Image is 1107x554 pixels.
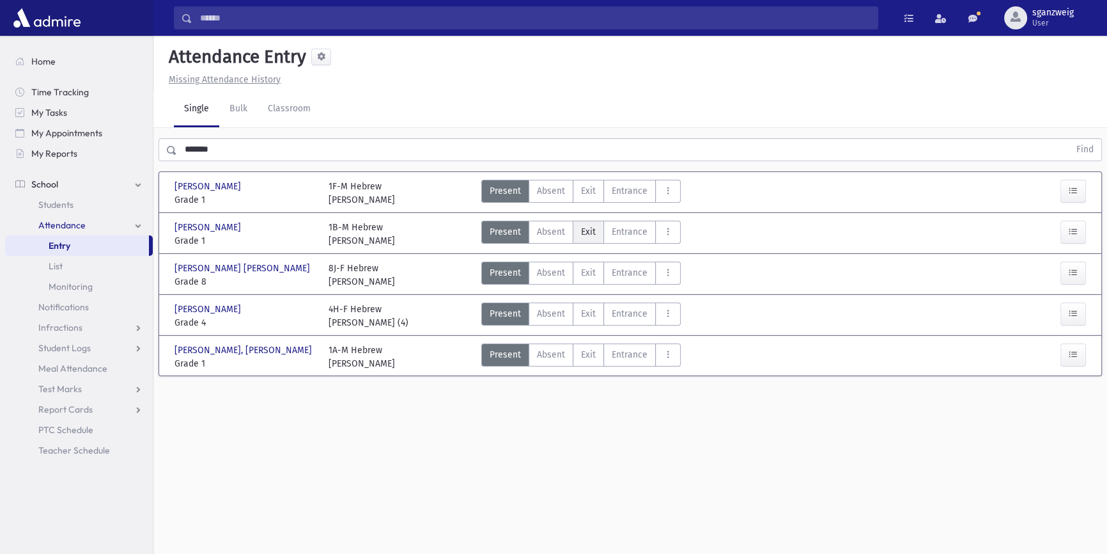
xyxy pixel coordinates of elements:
[537,348,565,361] span: Absent
[5,358,153,379] a: Meal Attendance
[38,424,93,436] span: PTC Schedule
[5,123,153,143] a: My Appointments
[169,74,281,85] u: Missing Attendance History
[174,180,244,193] span: [PERSON_NAME]
[38,322,82,333] span: Infractions
[612,348,647,361] span: Entrance
[490,184,521,198] span: Present
[5,297,153,317] a: Notifications
[49,260,63,272] span: List
[5,143,153,164] a: My Reports
[174,193,316,207] span: Grade 1
[581,184,596,198] span: Exit
[174,262,313,275] span: [PERSON_NAME] [PERSON_NAME]
[5,235,149,256] a: Entry
[192,6,878,29] input: Search
[581,348,596,361] span: Exit
[612,266,647,280] span: Entrance
[490,266,521,280] span: Present
[5,215,153,235] a: Attendance
[31,107,67,118] span: My Tasks
[490,307,521,321] span: Present
[490,348,521,361] span: Present
[5,82,153,102] a: Time Tracking
[1069,139,1101,161] button: Find
[38,445,110,456] span: Teacher Schedule
[481,344,681,370] div: AttTypes
[5,174,153,194] a: School
[49,240,70,251] span: Entry
[38,301,89,313] span: Notifications
[38,383,82,395] span: Test Marks
[49,281,93,292] span: Monitoring
[5,51,153,72] a: Home
[10,5,84,31] img: AdmirePro
[329,262,395,289] div: 8J-F Hebrew [PERSON_NAME]
[581,225,596,239] span: Exit
[581,266,596,280] span: Exit
[174,344,314,357] span: [PERSON_NAME], [PERSON_NAME]
[38,363,107,374] span: Meal Attendance
[1032,18,1074,28] span: User
[490,225,521,239] span: Present
[537,307,565,321] span: Absent
[174,275,316,289] span: Grade 8
[5,440,153,461] a: Teacher Schedule
[38,219,86,231] span: Attendance
[612,184,647,198] span: Entrance
[612,225,647,239] span: Entrance
[174,91,219,127] a: Single
[537,266,565,280] span: Absent
[5,194,153,215] a: Students
[329,344,395,370] div: 1A-M Hebrew [PERSON_NAME]
[5,338,153,358] a: Student Logs
[38,404,93,415] span: Report Cards
[329,180,395,207] div: 1F-M Hebrew [PERSON_NAME]
[31,86,89,98] span: Time Tracking
[481,221,681,248] div: AttTypes
[5,276,153,297] a: Monitoring
[164,46,306,68] h5: Attendance Entry
[481,303,681,329] div: AttTypes
[1032,8,1074,18] span: sganzweig
[38,342,91,354] span: Student Logs
[164,74,281,85] a: Missing Attendance History
[537,225,565,239] span: Absent
[329,221,395,248] div: 1B-M Hebrew [PERSON_NAME]
[31,178,58,190] span: School
[219,91,258,127] a: Bulk
[174,234,316,248] span: Grade 1
[481,262,681,289] div: AttTypes
[537,184,565,198] span: Absent
[174,357,316,370] span: Grade 1
[31,56,56,67] span: Home
[329,303,408,329] div: 4H-F Hebrew [PERSON_NAME] (4)
[481,180,681,207] div: AttTypes
[258,91,321,127] a: Classroom
[5,379,153,399] a: Test Marks
[5,399,153,420] a: Report Cards
[5,317,153,338] a: Infractions
[174,316,316,329] span: Grade 4
[5,420,153,440] a: PTC Schedule
[612,307,647,321] span: Entrance
[31,148,77,159] span: My Reports
[581,307,596,321] span: Exit
[5,256,153,276] a: List
[38,199,74,210] span: Students
[174,221,244,234] span: [PERSON_NAME]
[5,102,153,123] a: My Tasks
[174,303,244,316] span: [PERSON_NAME]
[31,127,102,139] span: My Appointments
